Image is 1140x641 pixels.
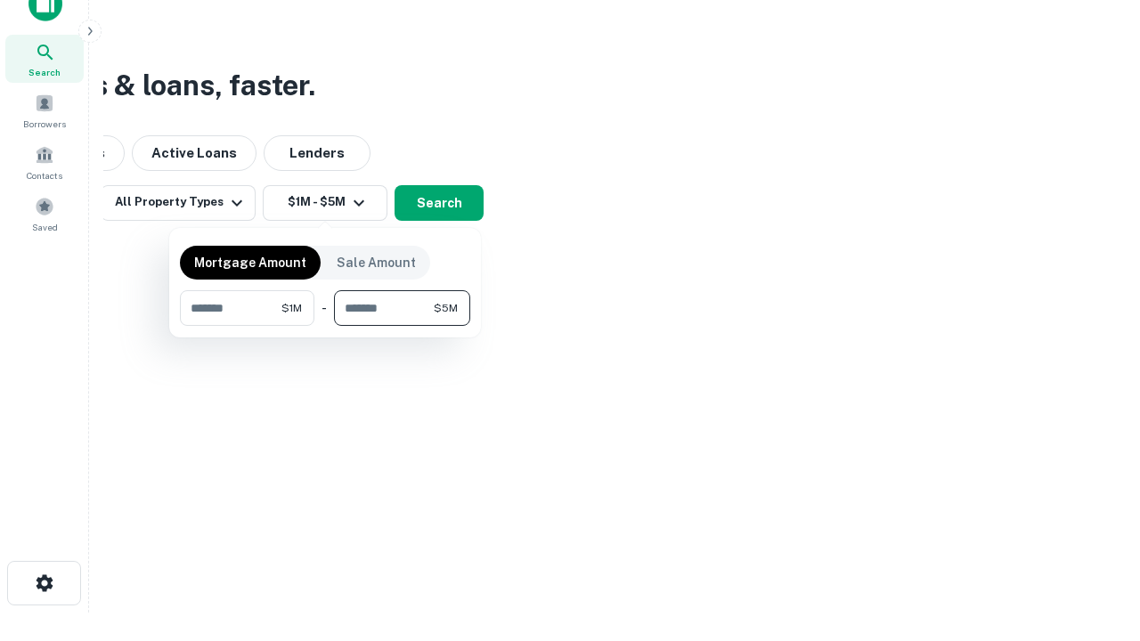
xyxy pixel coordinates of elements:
[337,253,416,272] p: Sale Amount
[322,290,327,326] div: -
[281,300,302,316] span: $1M
[1051,499,1140,584] iframe: Chat Widget
[434,300,458,316] span: $5M
[194,253,306,272] p: Mortgage Amount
